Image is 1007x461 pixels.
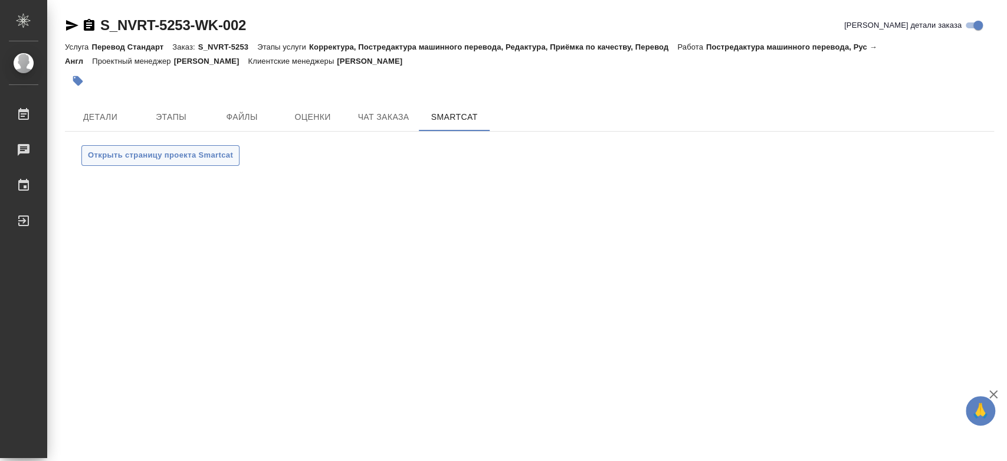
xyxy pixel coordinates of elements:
p: S_NVRT-5253 [198,42,257,51]
p: Услуга [65,42,91,51]
button: Добавить тэг [65,68,91,94]
p: Корректура, Постредактура машинного перевода, Редактура, Приёмка по качеству, Перевод [309,42,677,51]
p: Этапы услуги [257,42,309,51]
p: Клиентские менеджеры [248,57,337,66]
span: [PERSON_NAME] детали заказа [844,19,962,31]
p: [PERSON_NAME] [174,57,248,66]
button: Открыть страницу проекта Smartcat [81,145,240,166]
p: [PERSON_NAME] [337,57,411,66]
p: Работа [677,42,706,51]
span: Детали [72,110,129,125]
button: Скопировать ссылку для ЯМессенджера [65,18,79,32]
span: SmartCat [426,110,483,125]
p: Проектный менеджер [92,57,173,66]
span: 🙏 [970,398,990,423]
button: Скопировать ссылку [82,18,96,32]
span: Файлы [214,110,270,125]
span: Оценки [284,110,341,125]
span: Этапы [143,110,199,125]
button: 🙏 [966,396,995,426]
p: Перевод Стандарт [91,42,172,51]
a: S_NVRT-5253-WK-002 [100,17,246,33]
p: Заказ: [172,42,198,51]
span: Открыть страницу проекта Smartcat [88,149,233,162]
span: Чат заказа [355,110,412,125]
